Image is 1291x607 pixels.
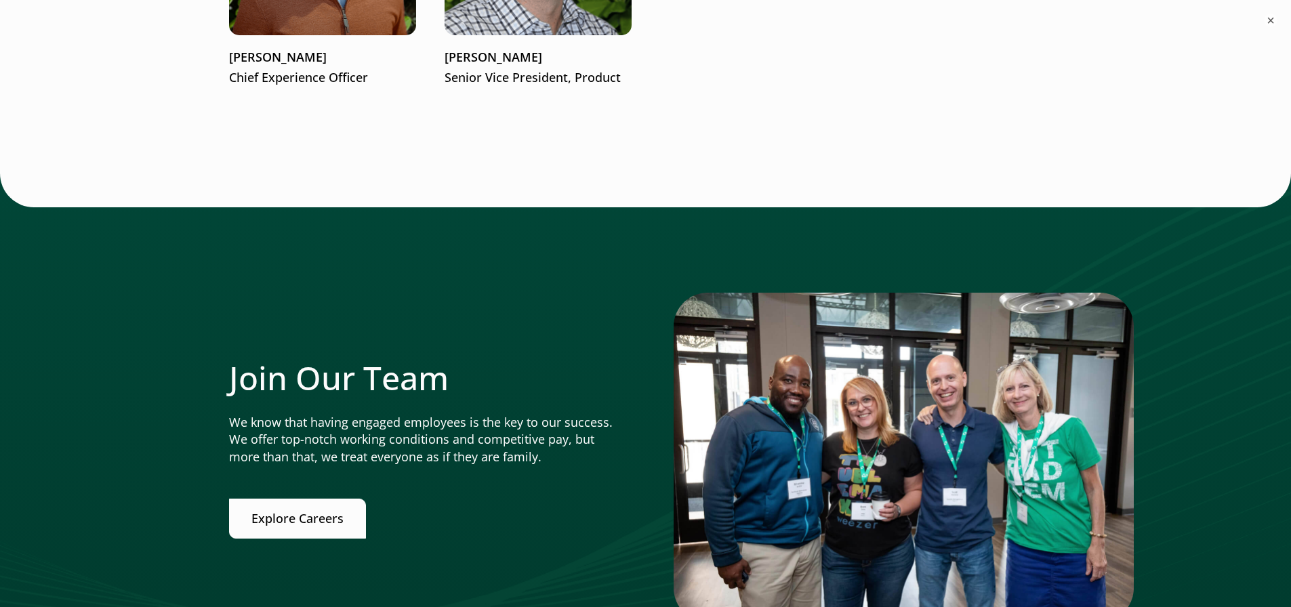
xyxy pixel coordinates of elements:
button: × [1264,14,1277,27]
h2: Join Our Team [229,358,618,398]
a: Explore Careers [229,499,366,539]
p: Senior Vice President, Product [445,69,632,87]
p: Chief Experience Officer [229,69,416,87]
p: We know that having engaged employees is the key to our success. We offer top-notch working condi... [229,414,618,467]
p: [PERSON_NAME] [229,49,416,66]
p: [PERSON_NAME] [445,49,632,66]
